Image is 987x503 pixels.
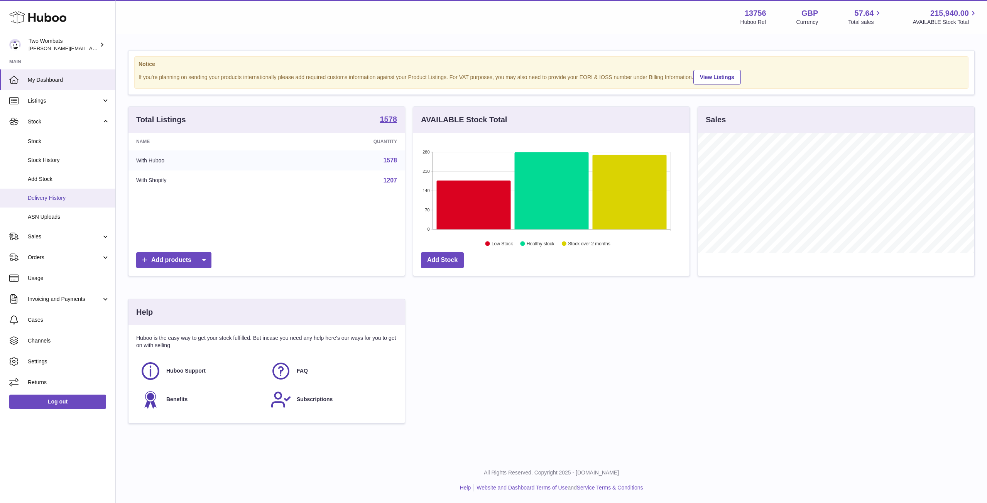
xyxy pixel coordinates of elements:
a: Log out [9,395,106,408]
span: Subscriptions [297,396,333,403]
a: 1578 [383,157,397,164]
span: Delivery History [28,194,110,202]
span: Orders [28,254,101,261]
div: Currency [796,19,818,26]
span: Huboo Support [166,367,206,375]
span: 57.64 [854,8,874,19]
span: Invoicing and Payments [28,295,101,303]
a: Add Stock [421,252,464,268]
span: FAQ [297,367,308,375]
a: 1578 [380,115,397,125]
a: 57.64 Total sales [848,8,882,26]
a: Huboo Support [140,361,263,381]
a: Add products [136,252,211,268]
text: 0 [427,227,429,231]
span: ASN Uploads [28,213,110,221]
text: Low Stock [492,241,513,246]
span: Usage [28,275,110,282]
a: FAQ [270,361,393,381]
strong: Notice [139,61,964,68]
text: 210 [423,169,429,174]
span: Cases [28,316,110,324]
a: 1207 [383,177,397,184]
td: With Shopify [128,170,277,191]
div: Two Wombats [29,37,98,52]
th: Quantity [277,133,405,150]
a: Help [460,484,471,491]
td: With Huboo [128,150,277,170]
h3: Help [136,307,153,317]
strong: GBP [801,8,818,19]
a: 215,940.00 AVAILABLE Stock Total [913,8,978,26]
h3: AVAILABLE Stock Total [421,115,507,125]
span: Stock [28,138,110,145]
span: Benefits [166,396,188,403]
span: Channels [28,337,110,344]
div: Huboo Ref [740,19,766,26]
text: Stock over 2 months [568,241,610,246]
span: Returns [28,379,110,386]
text: Healthy stock [527,241,555,246]
span: Listings [28,97,101,105]
h3: Total Listings [136,115,186,125]
span: My Dashboard [28,76,110,84]
span: [PERSON_NAME][EMAIL_ADDRESS][PERSON_NAME][DOMAIN_NAME] [29,45,196,51]
strong: 13756 [745,8,766,19]
text: 140 [423,188,429,193]
span: Add Stock [28,176,110,183]
th: Name [128,133,277,150]
a: Benefits [140,389,263,410]
a: Website and Dashboard Terms of Use [477,484,568,491]
text: 280 [423,150,429,154]
a: View Listings [693,70,741,84]
img: philip.carroll@twowombats.com [9,39,21,51]
text: 70 [425,208,429,212]
span: AVAILABLE Stock Total [913,19,978,26]
strong: 1578 [380,115,397,123]
span: Sales [28,233,101,240]
span: Stock History [28,157,110,164]
span: 215,940.00 [930,8,969,19]
div: If you're planning on sending your products internationally please add required customs informati... [139,69,964,84]
li: and [474,484,643,491]
span: Settings [28,358,110,365]
span: Stock [28,118,101,125]
p: All Rights Reserved. Copyright 2025 - [DOMAIN_NAME] [122,469,981,476]
a: Subscriptions [270,389,393,410]
p: Huboo is the easy way to get your stock fulfilled. But incase you need any help here's our ways f... [136,334,397,349]
h3: Sales [706,115,726,125]
a: Service Terms & Conditions [577,484,643,491]
span: Total sales [848,19,882,26]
